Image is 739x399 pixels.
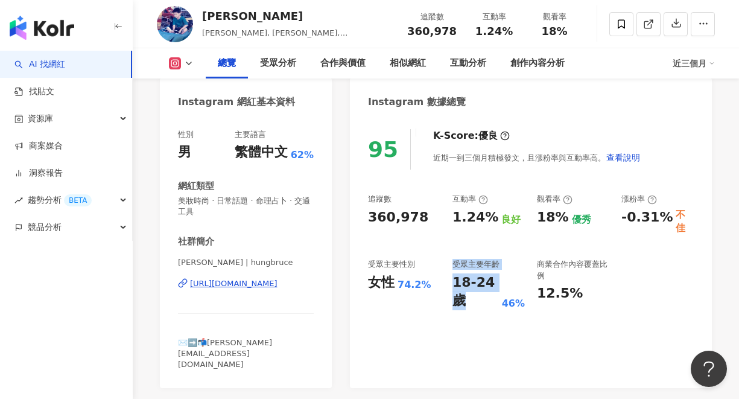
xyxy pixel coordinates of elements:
a: [URL][DOMAIN_NAME] [178,278,314,289]
div: 男 [178,143,191,162]
a: 商案媒合 [14,140,63,152]
span: ✉️➡️📬[PERSON_NAME][EMAIL_ADDRESS][DOMAIN_NAME] [178,338,272,369]
div: Instagram 網紅基本資料 [178,95,295,109]
div: 18% [537,208,569,227]
div: 主要語言 [235,129,266,140]
span: 18% [541,25,567,37]
a: searchAI 找網紅 [14,59,65,71]
div: Instagram 數據總覽 [368,95,466,109]
button: 查看說明 [606,145,641,170]
div: 觀看率 [531,11,577,23]
div: 創作內容分析 [510,56,565,71]
div: -0.31% [621,208,673,227]
div: 74.2% [398,278,431,292]
span: 查看說明 [606,153,640,162]
div: 社群簡介 [178,235,214,248]
span: 資源庫 [28,105,53,132]
div: 合作與價值 [320,56,366,71]
div: 不佳 [676,208,694,235]
div: 優良 [478,129,498,142]
div: 性別 [178,129,194,140]
span: 62% [291,148,314,162]
span: 趨勢分析 [28,187,92,214]
div: K-Score : [433,129,510,142]
div: 受眾主要年齡 [452,259,500,270]
div: 追蹤數 [368,194,392,205]
img: logo [10,16,74,40]
div: 12.5% [537,284,583,303]
div: 1.24% [452,208,498,227]
div: 良好 [501,213,521,226]
div: 近三個月 [673,54,715,73]
span: rise [14,196,23,205]
div: 女性 [368,273,395,292]
div: 95 [368,137,398,162]
div: 漲粉率 [621,194,657,205]
span: [PERSON_NAME], [PERSON_NAME], [PERSON_NAME] [202,28,347,49]
div: 觀看率 [537,194,572,205]
span: 競品分析 [28,214,62,241]
span: 1.24% [475,25,513,37]
div: 網紅類型 [178,180,214,193]
div: 近期一到三個月積極發文，且漲粉率與互動率高。 [433,145,641,170]
div: 互動率 [471,11,517,23]
div: 受眾分析 [260,56,296,71]
a: 找貼文 [14,86,54,98]
div: 相似網紅 [390,56,426,71]
div: 優秀 [572,213,591,226]
div: 18-24 歲 [452,273,499,311]
iframe: Help Scout Beacon - Open [691,351,727,387]
div: 互動分析 [450,56,486,71]
span: 360,978 [407,25,457,37]
span: 美妝時尚 · 日常話題 · 命理占卜 · 交通工具 [178,196,314,217]
div: 360,978 [368,208,428,227]
div: 總覽 [218,56,236,71]
div: 受眾主要性別 [368,259,415,270]
div: 追蹤數 [407,11,457,23]
div: BETA [64,194,92,206]
div: [PERSON_NAME] [202,8,394,24]
div: 互動率 [452,194,488,205]
div: 繁體中文 [235,143,288,162]
div: [URL][DOMAIN_NAME] [190,278,278,289]
div: 商業合作內容覆蓋比例 [537,259,609,281]
div: 46% [502,297,525,310]
a: 洞察報告 [14,167,63,179]
img: KOL Avatar [157,6,193,42]
span: [PERSON_NAME] | hungbruce [178,257,314,268]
